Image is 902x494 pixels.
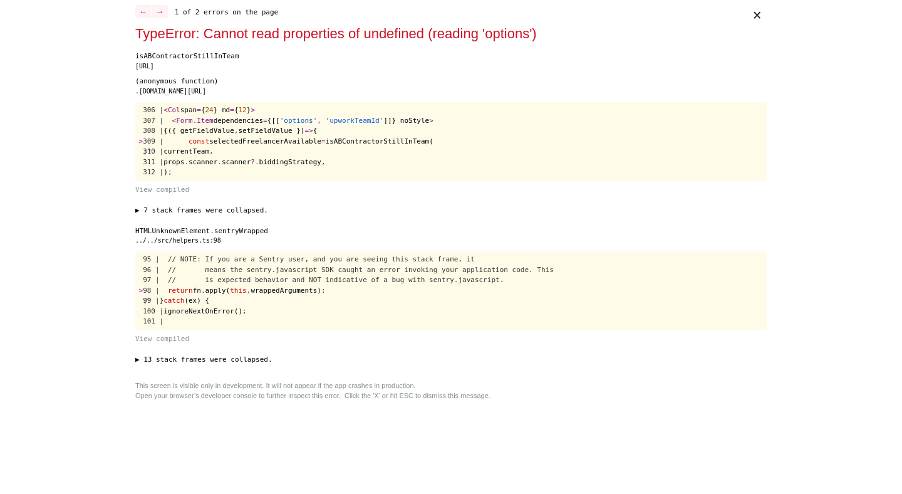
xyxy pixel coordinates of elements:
span: = [197,106,201,114]
span: catch [163,297,184,305]
span: , [247,286,251,295]
span: [URL] [135,63,154,70]
span: 95 | [143,255,160,263]
button: ← [135,5,151,18]
span: 308 | [143,127,163,135]
span: (ex) { [184,297,209,305]
span: 24 [205,106,214,114]
span: Col [168,106,180,114]
div: isABContractorStillInTeam [135,51,767,62]
span: ^ [147,297,152,305]
span: > [139,286,143,295]
span: , [321,158,326,166]
span: scanner [189,158,217,166]
span: { [234,106,239,114]
div: HTMLUnknownElement.sentryWrapped [135,226,767,237]
span: | [143,147,147,155]
span: > [251,106,255,114]
span: } [160,297,164,305]
div: 1 of 2 errors on the page [135,5,767,18]
span: ) [163,168,168,176]
span: this [230,286,247,295]
span: , [317,117,321,125]
span: 'upworkTeamId' [326,117,384,125]
span: selectedFreelancerAvailable [209,137,321,145]
span: 310 | [143,147,163,155]
span: } [247,106,251,114]
span: 99 | [143,297,160,305]
span: 100 | [143,307,163,315]
span: ../../src/helpers.ts:98 [135,237,221,244]
span: 97 | [143,276,160,284]
span: ]]} noStyle [383,117,429,125]
span: 96 | [143,266,160,274]
span: dependencies [214,117,263,125]
div: TypeError: Cannot read properties of undefined (reading 'options') [135,23,747,44]
span: ; [321,286,326,295]
span: .[DOMAIN_NAME][URL] [135,88,206,95]
span: fn [193,286,201,295]
span: ? [251,158,255,166]
span: { [201,106,205,114]
button: View compiled [135,185,767,196]
span: {({ getFieldValue [163,127,234,135]
span: 12 [239,106,247,114]
span: setFieldValue }) [238,127,304,135]
span: , [209,147,214,155]
span: 311 | [143,158,163,166]
span: = [321,137,326,145]
button: ▶ 13 stack frames were collapsed. [135,355,767,365]
span: // means the sentry.javascript SDK caught an error invoking your application code. This [168,266,554,274]
span: Item [197,117,214,125]
span: . [255,158,259,166]
span: biddingStrategy [259,158,321,166]
span: 309 | [143,137,163,145]
span: 98 | [143,286,160,295]
span: isABContractorStillInTeam( [326,137,433,145]
span: } md [214,106,231,114]
span: 101 | [143,317,163,325]
span: span [180,106,197,114]
span: = [263,117,267,125]
span: < [172,117,177,125]
span: // is expected behavior and NOT indicative of a bug with sentry.javascript. [168,276,504,284]
span: 312 | [143,168,163,176]
button: → [152,5,167,18]
span: . [193,117,197,125]
span: Form [176,117,193,125]
span: 307 | [143,117,163,125]
span: // NOTE: If you are a Sentry user, and you are seeing this stack frame, it [168,255,475,263]
span: ; [168,168,172,176]
span: return [168,286,193,295]
span: props [163,158,184,166]
div: (anonymous function) [135,76,767,87]
span: , [234,127,239,135]
span: ^ [147,147,152,155]
span: {[[ [267,117,280,125]
span: > [139,137,143,145]
span: > [429,117,433,125]
span: wrappedArguments) [251,286,321,295]
span: => [304,127,313,135]
span: const [189,137,209,145]
button: ▶ 7 stack frames were collapsed. [135,206,767,216]
span: | [143,297,147,305]
span: apply( [205,286,231,295]
button: View compiled [135,334,767,345]
span: scanner [222,158,251,166]
span: 306 | [143,106,163,114]
span: . [184,158,189,166]
span: 'options' [280,117,318,125]
span: ; [242,307,247,315]
div: This screen is visible only in development. It will not appear if the app crashes in production. ... [135,381,767,401]
span: = [230,106,234,114]
span: ignoreNextOnError() [163,307,242,315]
span: < [163,106,168,114]
span: currentTeam [163,147,209,155]
span: { [313,127,318,135]
span: . [201,286,205,295]
span: . [217,158,222,166]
